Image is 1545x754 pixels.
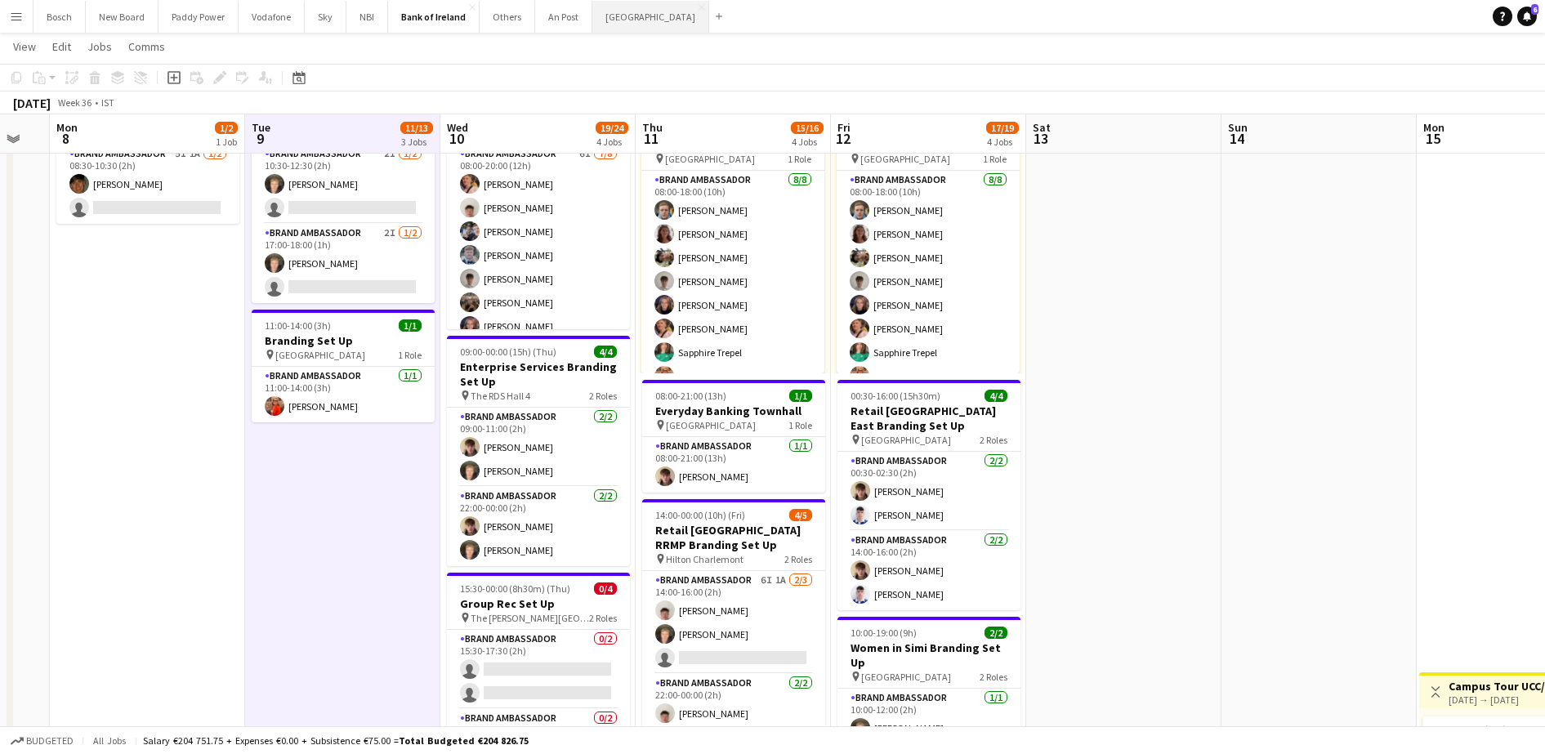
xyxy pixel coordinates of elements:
[655,509,745,521] span: 14:00-00:00 (10h) (Fri)
[851,390,940,402] span: 00:30-16:00 (15h30m)
[252,310,435,422] app-job-card: 11:00-14:00 (3h)1/1Branding Set Up [GEOGRAPHIC_DATA]1 RoleBrand Ambassador1/111:00-14:00 (3h)[PER...
[56,120,78,135] span: Mon
[54,96,95,109] span: Week 36
[215,122,238,134] span: 1/2
[90,734,129,747] span: All jobs
[985,627,1007,639] span: 2/2
[239,1,305,33] button: Vodafone
[1517,7,1537,26] a: 6
[447,87,630,329] app-job-card: 08:00-20:00 (12h)7/8Campus Tour Athlone Athlone TUS1 RoleBrand Ambassador6I7/808:00-20:00 (12h)[P...
[447,596,630,611] h3: Group Rec Set Up
[1033,120,1051,135] span: Sat
[837,452,1020,531] app-card-role: Brand Ambassador2/200:30-02:30 (2h)[PERSON_NAME][PERSON_NAME]
[986,122,1019,134] span: 17/19
[252,145,435,224] app-card-role: Brand Ambassador2I1/210:30-12:30 (2h)[PERSON_NAME]
[837,171,1020,392] app-card-role: Brand Ambassador8/808:00-18:00 (10h)[PERSON_NAME][PERSON_NAME][PERSON_NAME][PERSON_NAME][PERSON_N...
[305,1,346,33] button: Sky
[265,319,331,332] span: 11:00-14:00 (3h)
[784,553,812,565] span: 2 Roles
[252,224,435,303] app-card-role: Brand Ambassador2I1/217:00-18:00 (1h)[PERSON_NAME]
[8,732,76,750] button: Budgeted
[860,153,950,165] span: [GEOGRAPHIC_DATA]
[56,145,239,224] app-card-role: Brand Ambassador5I1A1/208:30-10:30 (2h)[PERSON_NAME]
[388,1,480,33] button: Bank of Ireland
[398,349,422,361] span: 1 Role
[252,333,435,348] h3: Branding Set Up
[26,735,74,747] span: Budgeted
[275,349,365,361] span: [GEOGRAPHIC_DATA]
[46,36,78,57] a: Edit
[471,390,530,402] span: The RDS Hall 4
[851,627,917,639] span: 10:00-19:00 (9h)
[480,1,535,33] button: Others
[589,390,617,402] span: 2 Roles
[447,487,630,566] app-card-role: Brand Ambassador2/222:00-00:00 (2h)[PERSON_NAME][PERSON_NAME]
[594,346,617,358] span: 4/4
[535,1,592,33] button: An Post
[837,531,1020,610] app-card-role: Brand Ambassador2/214:00-16:00 (2h)[PERSON_NAME][PERSON_NAME]
[447,336,630,566] div: 09:00-00:00 (15h) (Thu)4/4Enterprise Services Branding Set Up The RDS Hall 42 RolesBrand Ambassad...
[460,346,556,358] span: 09:00-00:00 (15h) (Thu)
[987,136,1018,148] div: 4 Jobs
[642,380,825,493] app-job-card: 08:00-21:00 (13h)1/1Everyday Banking Townhall [GEOGRAPHIC_DATA]1 RoleBrand Ambassador1/108:00-21:...
[7,36,42,57] a: View
[594,582,617,595] span: 0/4
[447,408,630,487] app-card-role: Brand Ambassador2/209:00-11:00 (2h)[PERSON_NAME][PERSON_NAME]
[447,359,630,389] h3: Enterprise Services Branding Set Up
[983,153,1007,165] span: 1 Role
[789,509,812,521] span: 4/5
[791,122,824,134] span: 15/16
[447,630,630,709] app-card-role: Brand Ambassador0/215:30-17:30 (2h)
[252,120,270,135] span: Tue
[444,129,468,148] span: 10
[86,1,159,33] button: New Board
[642,120,663,135] span: Thu
[1228,120,1248,135] span: Sun
[447,145,630,366] app-card-role: Brand Ambassador6I7/808:00-20:00 (12h)[PERSON_NAME][PERSON_NAME][PERSON_NAME][PERSON_NAME][PERSON...
[1226,129,1248,148] span: 14
[128,39,165,54] span: Comms
[252,87,435,303] app-job-card: 10:30-18:00 (7h30m)2/4Event Assistance Salesforce Tower2 RolesBrand Ambassador2I1/210:30-12:30 (2...
[13,39,36,54] span: View
[641,132,824,373] app-job-card: 08:00-18:00 (10h)8/8 [GEOGRAPHIC_DATA]1 RoleBrand Ambassador8/808:00-18:00 (10h)[PERSON_NAME][PER...
[249,129,270,148] span: 9
[1421,129,1445,148] span: 15
[837,132,1020,373] app-job-card: 08:00-18:00 (10h)8/8 [GEOGRAPHIC_DATA]1 RoleBrand Ambassador8/808:00-18:00 (10h)[PERSON_NAME][PER...
[861,434,951,446] span: [GEOGRAPHIC_DATA]
[642,404,825,418] h3: Everyday Banking Townhall
[837,404,1020,433] h3: Retail [GEOGRAPHIC_DATA] East Branding Set Up
[837,380,1020,610] div: 00:30-16:00 (15h30m)4/4Retail [GEOGRAPHIC_DATA] East Branding Set Up [GEOGRAPHIC_DATA]2 RolesBran...
[837,120,851,135] span: Fri
[788,153,811,165] span: 1 Role
[642,437,825,493] app-card-role: Brand Ambassador1/108:00-21:00 (13h)[PERSON_NAME]
[143,734,529,747] div: Salary €204 751.75 + Expenses €0.00 + Subsistence €75.00 =
[642,571,825,674] app-card-role: Brand Ambassador6I1A2/314:00-16:00 (2h)[PERSON_NAME][PERSON_NAME]
[666,419,756,431] span: [GEOGRAPHIC_DATA]
[655,390,726,402] span: 08:00-21:00 (13h)
[56,87,239,224] app-job-card: 08:30-10:30 (2h)1/2Event Assistance Salesforce Tower1 RoleBrand Ambassador5I1A1/208:30-10:30 (2h)...
[447,120,468,135] span: Wed
[980,671,1007,683] span: 2 Roles
[399,734,529,747] span: Total Budgeted €204 826.75
[54,129,78,148] span: 8
[589,612,617,624] span: 2 Roles
[592,1,709,33] button: [GEOGRAPHIC_DATA]
[985,390,1007,402] span: 4/4
[1436,723,1507,735] span: 08:00-20:00 (12h)
[52,39,71,54] span: Edit
[861,671,951,683] span: [GEOGRAPHIC_DATA]
[401,136,432,148] div: 3 Jobs
[642,499,825,741] app-job-card: 14:00-00:00 (10h) (Fri)4/5Retail [GEOGRAPHIC_DATA] RRMP Branding Set Up Hilton Charlemont2 RolesB...
[837,640,1020,670] h3: Women in Simi Branding Set Up
[87,39,112,54] span: Jobs
[980,434,1007,446] span: 2 Roles
[13,95,51,111] div: [DATE]
[1531,4,1538,15] span: 6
